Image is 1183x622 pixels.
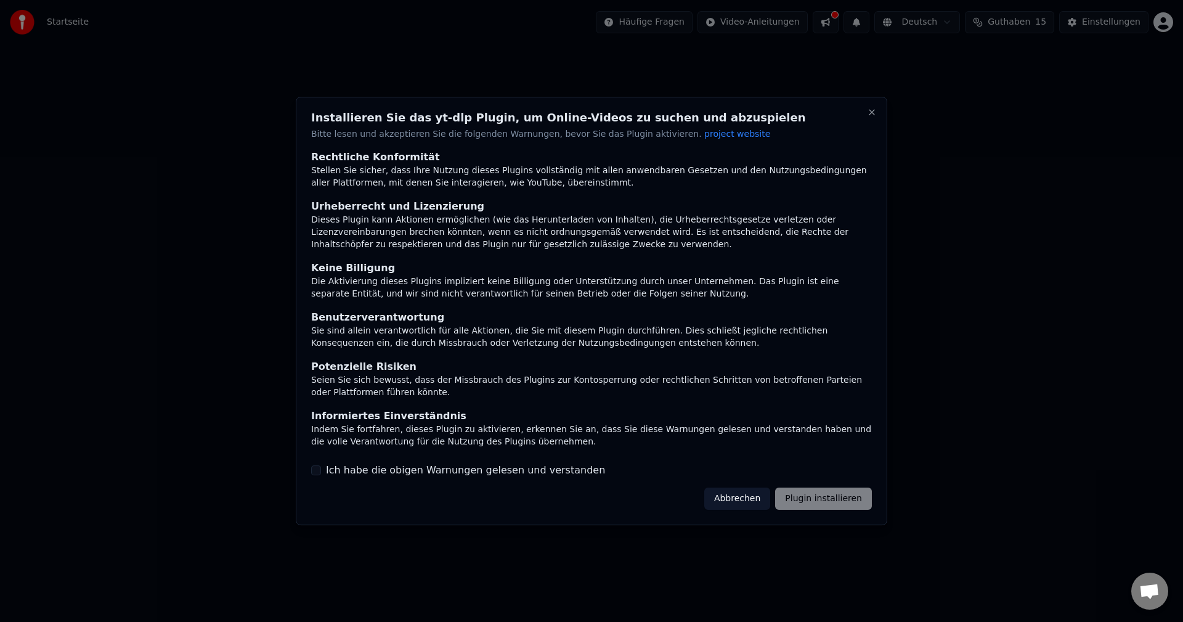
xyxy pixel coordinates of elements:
[311,165,872,190] div: Stellen Sie sicher, dass Ihre Nutzung dieses Plugins vollständig mit allen anwendbaren Gesetzen u...
[311,374,872,399] div: Seien Sie sich bewusst, dass der Missbrauch des Plugins zur Kontosperrung oder rechtlichen Schrit...
[311,215,872,252] div: Dieses Plugin kann Aktionen ermöglichen (wie das Herunterladen von Inhalten), die Urheberrechtsge...
[311,424,872,448] div: Indem Sie fortfahren, dieses Plugin zu aktivieren, erkennen Sie an, dass Sie diese Warnungen gele...
[704,488,770,510] button: Abbrechen
[311,325,872,350] div: Sie sind allein verantwortlich für alle Aktionen, die Sie mit diesem Plugin durchführen. Dies sch...
[311,261,872,276] div: Keine Billigung
[311,150,872,165] div: Rechtliche Konformität
[311,200,872,215] div: Urheberrecht und Lizenzierung
[311,276,872,301] div: Die Aktivierung dieses Plugins impliziert keine Billigung oder Unterstützung durch unser Unterneh...
[704,129,770,139] span: project website
[326,463,605,478] label: Ich habe die obigen Warnungen gelesen und verstanden
[311,112,872,123] h2: Installieren Sie das yt-dlp Plugin, um Online-Videos zu suchen und abzuspielen
[311,310,872,325] div: Benutzerverantwortung
[311,359,872,374] div: Potenzielle Risiken
[311,409,872,424] div: Informiertes Einverständnis
[311,128,872,141] p: Bitte lesen und akzeptieren Sie die folgenden Warnungen, bevor Sie das Plugin aktivieren.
